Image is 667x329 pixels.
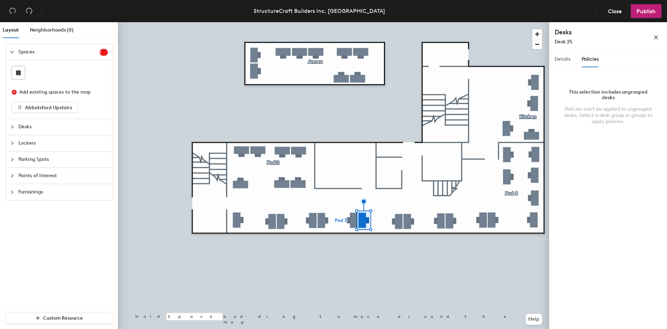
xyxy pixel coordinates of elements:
span: Desks [18,119,108,135]
span: collapsed [10,157,14,162]
button: Redo (⌘ + ⇧ + Z) [22,4,36,18]
button: Help [525,314,542,325]
span: Close [608,8,622,15]
button: Close [602,4,628,18]
span: expanded [10,50,14,54]
span: undo [9,7,16,14]
button: Publish [631,4,661,18]
span: Details [555,56,571,62]
div: StructureCraft Builders Inc, [GEOGRAPHIC_DATA] [254,7,385,15]
span: Furnishings [18,184,108,200]
span: 1 [100,50,108,55]
span: Spaces [18,44,100,60]
span: Desk 25 [555,39,572,45]
span: Policies [582,56,599,62]
span: Lockers [18,135,108,151]
span: Neighborhoods (0) [30,27,74,33]
h4: Desks [555,28,631,37]
span: Parking Spots [18,151,108,167]
span: collapsed [10,174,14,178]
span: collapsed [10,141,14,145]
div: Add existing spaces to the map [19,88,102,96]
span: Publish [636,8,656,15]
span: Custom Resource [43,315,83,321]
button: Abbotsford Upstairs [11,102,78,113]
span: Points of Interest [18,168,108,184]
div: Policies can't be applied to ungrouped desks. Select a desk group or groups to apply policies. [563,106,653,125]
span: close-circle [12,90,17,95]
button: Custom Resource [6,313,112,324]
div: This selection includes ungrouped desks [563,89,653,101]
span: Layout [3,27,19,33]
sup: 1 [100,49,108,56]
button: Undo (⌘ + Z) [6,4,19,18]
span: close [653,35,658,40]
span: collapsed [10,190,14,194]
span: Abbotsford Upstairs [25,105,72,111]
span: collapsed [10,125,14,129]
